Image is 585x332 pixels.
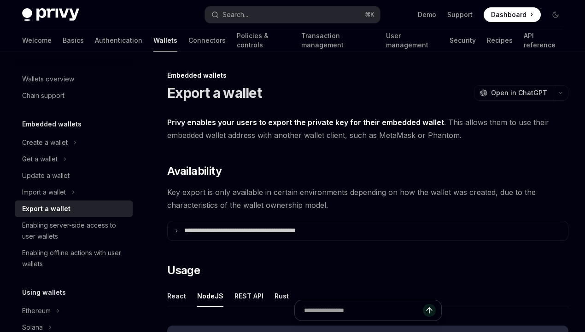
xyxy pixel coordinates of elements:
span: Open in ChatGPT [491,88,547,97]
h1: Export a wallet [167,85,262,101]
h5: Using wallets [22,287,66,298]
h5: Embedded wallets [22,119,82,130]
a: Policies & controls [237,29,290,52]
strong: Privy enables your users to export the private key for their embedded wallet [167,118,444,127]
input: Ask a question... [304,300,423,321]
span: Availability [167,164,222,178]
a: Transaction management [301,29,375,52]
div: Export a wallet [22,203,70,214]
a: Basics [63,29,84,52]
div: React [167,285,186,307]
div: Get a wallet [22,154,58,165]
div: Update a wallet [22,170,70,181]
button: Open in ChatGPT [474,85,553,101]
div: Enabling offline actions with user wallets [22,247,127,269]
button: Toggle Import a wallet section [15,184,133,200]
button: Toggle Get a wallet section [15,151,133,167]
div: Wallets overview [22,74,74,85]
div: Embedded wallets [167,71,568,80]
img: dark logo [22,8,79,21]
div: REST API [234,285,263,307]
button: Toggle dark mode [548,7,563,22]
a: Connectors [188,29,226,52]
a: Demo [418,10,436,19]
span: Usage [167,263,200,278]
span: Dashboard [491,10,526,19]
span: Key export is only available in certain environments depending on how the wallet was created, due... [167,186,568,212]
div: Enabling server-side access to user wallets [22,220,127,242]
a: Chain support [15,87,133,104]
a: API reference [524,29,563,52]
a: User management [386,29,439,52]
a: Wallets [153,29,177,52]
div: Rust [275,285,289,307]
div: Import a wallet [22,187,66,198]
div: Chain support [22,90,64,101]
button: Toggle Ethereum section [15,303,133,319]
a: Enabling server-side access to user wallets [15,217,133,245]
button: Send message [423,304,436,317]
div: Search... [222,9,248,20]
a: Dashboard [484,7,541,22]
a: Recipes [487,29,513,52]
a: Authentication [95,29,142,52]
a: Update a wallet [15,167,133,184]
div: NodeJS [197,285,223,307]
a: Security [450,29,476,52]
a: Enabling offline actions with user wallets [15,245,133,272]
span: . This allows them to use their embedded wallet address with another wallet client, such as MetaM... [167,116,568,142]
div: Ethereum [22,305,51,316]
div: Create a wallet [22,137,68,148]
a: Welcome [22,29,52,52]
button: Toggle Create a wallet section [15,134,133,151]
a: Support [447,10,473,19]
a: Export a wallet [15,200,133,217]
span: ⌘ K [365,11,374,18]
button: Open search [205,6,380,23]
a: Wallets overview [15,71,133,87]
